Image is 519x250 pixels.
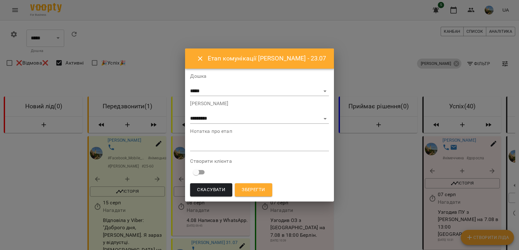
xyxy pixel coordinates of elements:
[242,186,265,194] span: Зберегти
[190,129,329,134] label: Нотатка про етап
[190,159,329,164] label: Створити клієнта
[208,54,326,63] h6: Етап комунікації [PERSON_NAME] - 23.07
[190,101,329,106] label: [PERSON_NAME]
[190,74,329,79] label: Дошка
[235,183,272,196] button: Зберегти
[197,186,225,194] span: Скасувати
[190,183,232,196] button: Скасувати
[193,51,208,66] button: Close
